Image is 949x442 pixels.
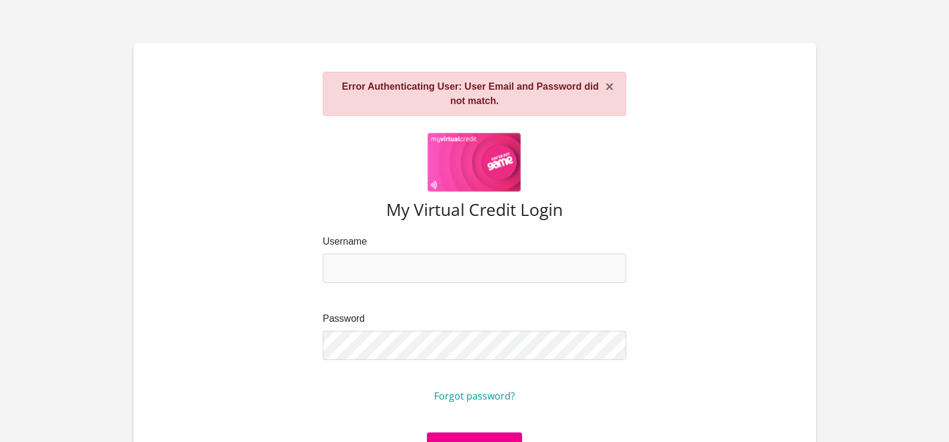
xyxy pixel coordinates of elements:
[427,133,522,193] img: game logo
[323,312,626,326] label: Password
[323,254,626,283] input: Email
[434,389,515,403] a: Forgot password?
[162,200,787,220] h3: My Virtual Credit Login
[605,80,614,94] button: ×
[342,81,599,106] strong: Error Authenticating User: User Email and Password did not match.
[323,234,626,249] label: Username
